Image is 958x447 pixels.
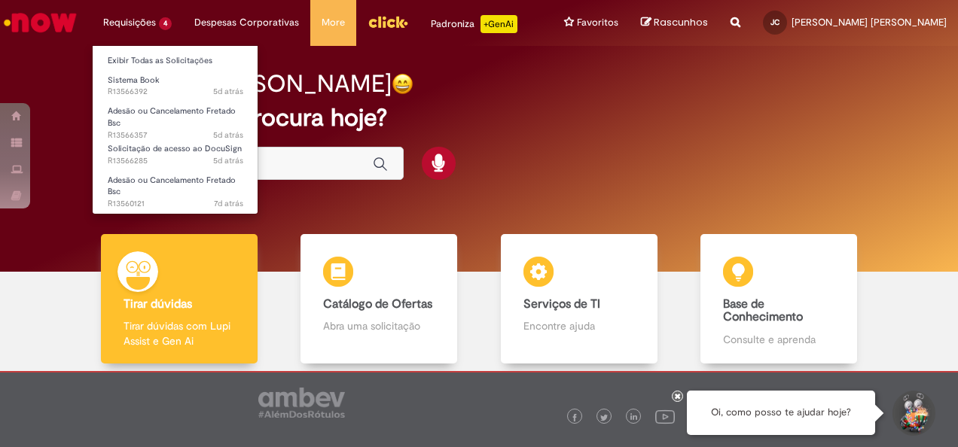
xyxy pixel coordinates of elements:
[770,17,780,27] span: JC
[368,11,408,33] img: click_logo_yellow_360x200.png
[323,296,432,312] b: Catálogo de Ofertas
[108,155,243,167] span: R13566285
[93,103,258,135] a: Aberto R13566357 : Adesão ou Cancelamento Fretado Bsc
[431,15,517,33] div: Padroniza
[630,413,638,422] img: logo_footer_linkedin.png
[213,86,243,97] time: 25/09/2025 12:15:47
[93,53,258,69] a: Exibir Todas as Solicitações
[213,155,243,166] span: 5d atrás
[641,16,708,30] a: Rascunhos
[103,15,156,30] span: Requisições
[323,318,435,333] p: Abra uma solicitação
[571,414,578,421] img: logo_footer_facebook.png
[214,198,243,209] time: 23/09/2025 16:08:54
[124,318,235,348] p: Tirar dúvidas com Lupi Assist e Gen Ai
[577,15,618,30] span: Favoritos
[213,155,243,166] time: 25/09/2025 11:54:58
[258,388,345,418] img: logo_footer_ambev_rotulo_gray.png
[108,175,236,198] span: Adesão ou Cancelamento Fretado Bsc
[92,45,258,214] ul: Requisições
[93,141,258,169] a: Aberto R13566285 : Solicitação de acesso ao DocuSign
[108,143,242,154] span: Solicitação de acesso ao DocuSign
[194,15,299,30] span: Despesas Corporativas
[108,74,160,86] span: Sistema Book
[2,8,79,38] img: ServiceNow
[655,406,675,426] img: logo_footer_youtube.png
[322,15,345,30] span: More
[108,198,243,210] span: R13560121
[479,234,679,364] a: Serviços de TI Encontre ajuda
[108,86,243,98] span: R13566392
[890,391,935,436] button: Iniciar Conversa de Suporte
[93,172,258,205] a: Aberto R13560121 : Adesão ou Cancelamento Fretado Bsc
[523,318,635,333] p: Encontre ajuda
[481,15,517,33] p: +GenAi
[600,414,608,421] img: logo_footer_twitter.png
[93,72,258,100] a: Aberto R13566392 : Sistema Book
[392,73,413,95] img: happy-face.png
[687,391,875,435] div: Oi, como posso te ajudar hoje?
[279,234,480,364] a: Catálogo de Ofertas Abra uma solicitação
[792,16,947,29] span: [PERSON_NAME] [PERSON_NAME]
[108,105,236,129] span: Adesão ou Cancelamento Fretado Bsc
[214,198,243,209] span: 7d atrás
[124,296,192,312] b: Tirar dúvidas
[108,129,243,141] span: R13566357
[723,296,803,325] b: Base de Conhecimento
[159,17,172,30] span: 4
[654,15,708,29] span: Rascunhos
[523,296,600,312] b: Serviços de TI
[213,129,243,141] span: 5d atrás
[679,234,880,364] a: Base de Conhecimento Consulte e aprenda
[213,86,243,97] span: 5d atrás
[213,129,243,141] time: 25/09/2025 12:08:34
[79,234,279,364] a: Tirar dúvidas Tirar dúvidas com Lupi Assist e Gen Ai
[103,105,855,131] h2: O que você procura hoje?
[723,332,834,347] p: Consulte e aprenda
